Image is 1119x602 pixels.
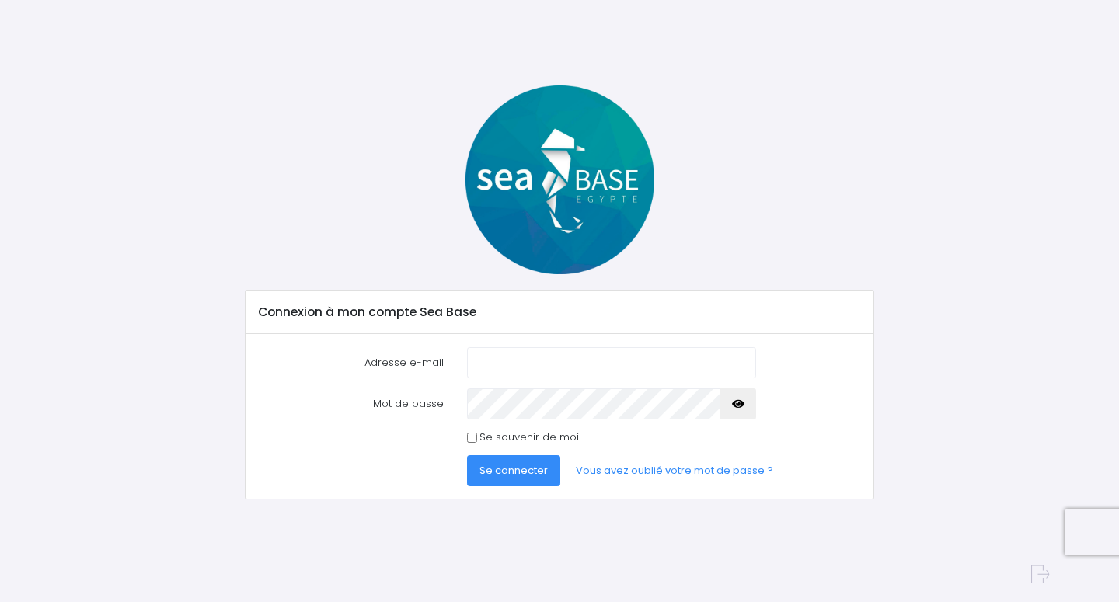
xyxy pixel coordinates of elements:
[246,347,455,378] label: Adresse e-mail
[246,388,455,419] label: Mot de passe
[479,463,548,478] span: Se connecter
[479,430,579,445] label: Se souvenir de moi
[467,455,560,486] button: Se connecter
[563,455,786,486] a: Vous avez oublié votre mot de passe ?
[246,291,873,334] div: Connexion à mon compte Sea Base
